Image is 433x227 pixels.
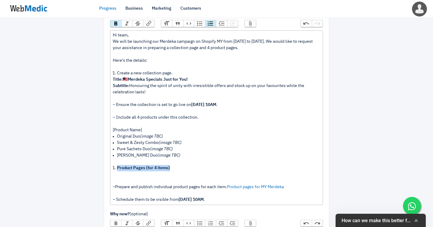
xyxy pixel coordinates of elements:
[227,185,284,189] a: Product pages for MY Merdeka
[172,220,183,227] button: Quote
[117,152,320,165] li: [PERSON_NAME] Duo
[312,20,323,27] button: Redo
[113,76,320,83] div: 🇲🇾
[132,220,143,227] button: Strikethrough
[205,20,216,27] button: Numbers
[312,220,323,227] button: Redo
[183,220,194,227] button: Code
[245,220,256,227] button: Attach Files
[117,146,320,152] li: Pure Sachets Duo
[161,220,172,227] button: Heading
[342,218,413,223] span: How can we make this better for you?
[117,70,320,76] li: Create a new collection page.
[150,147,173,151] em: (image TBC)
[113,197,320,203] div: – Schedule them to be visible from .
[179,197,204,202] strong: [DATE] 10AM
[117,166,170,170] strong: Product Pages (for 4 items)
[301,220,312,227] button: Undo
[140,134,163,138] em: (image TBC)
[159,141,182,145] em: (image TBC)
[110,220,121,227] button: Bold
[245,20,256,27] button: Attach Files
[113,127,320,133] div: [Product Name]
[143,220,154,227] button: Link
[194,20,205,27] button: Bullets
[121,220,132,227] button: Italic
[128,77,188,82] strong: Merdeka Specials Just for You!
[194,220,205,227] button: Bullets
[113,32,320,70] div: Hi team, We will be launching our Merdeka campaign on Shopify MY from [DATE] to [DATE]. We would ...
[172,20,183,27] button: Quote
[216,20,227,27] button: Decrease Level
[180,5,201,12] a: Customers
[301,20,312,27] button: Undo
[342,217,420,224] button: Show survey - How can we make this better for you?
[161,20,172,27] button: Heading
[110,211,323,217] label: (optional)
[99,5,116,12] a: Progress
[227,20,238,27] button: Increase Level
[152,5,171,12] a: Marketing
[132,20,143,27] button: Strikethrough
[113,114,320,127] div: – Include all 4 products under this collection.
[113,102,320,114] div: – Ensure the collection is set to go live on .
[158,153,180,157] em: (image TBC)
[110,212,130,216] strong: Why now?
[113,84,129,88] strong: Subtitle:
[143,20,154,27] button: Link
[117,133,320,140] li: Original Duo
[121,20,132,27] button: Italic
[125,5,143,12] a: Business
[205,220,216,227] button: Numbers
[117,140,320,146] li: Sweet & Zesty Combo
[216,220,227,227] button: Decrease Level
[113,77,123,82] strong: Title:
[113,83,320,102] div: Honouring the spirit of unity with irresistible offers and stock up on your favourites while the ...
[183,20,194,27] button: Code
[113,178,320,197] div: Prepare and publish individual product pages for each item.
[110,20,121,27] button: Bold
[113,185,115,189] strong: –
[227,220,238,227] button: Increase Level
[191,103,216,107] strong: [DATE] 10AM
